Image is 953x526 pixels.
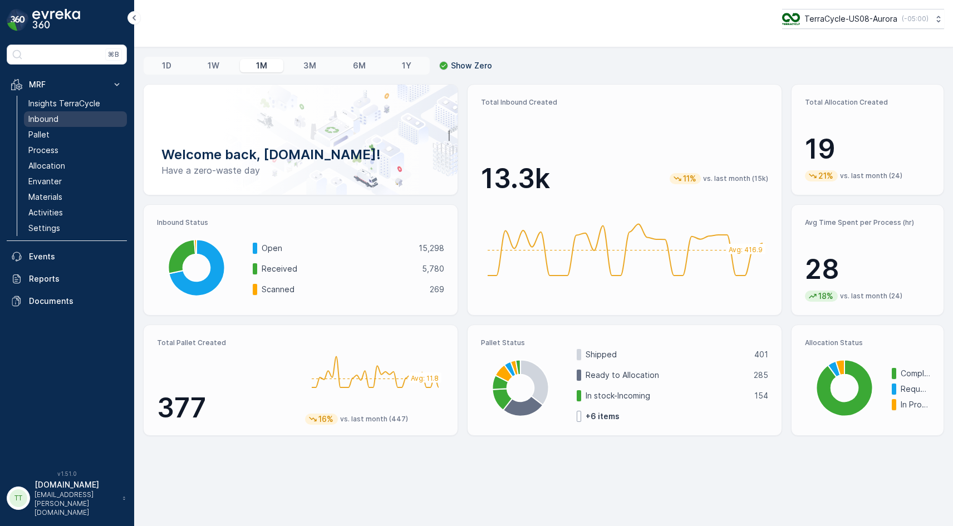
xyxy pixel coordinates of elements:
[28,98,100,109] p: Insights TerraCycle
[805,338,930,347] p: Allocation Status
[35,490,117,517] p: [EMAIL_ADDRESS][PERSON_NAME][DOMAIN_NAME]
[28,191,62,203] p: Materials
[481,98,768,107] p: Total Inbound Created
[24,158,127,174] a: Allocation
[840,292,902,301] p: vs. last month (24)
[817,170,834,181] p: 21%
[840,171,902,180] p: vs. last month (24)
[901,384,930,395] p: Requested
[402,60,411,71] p: 1Y
[24,127,127,142] a: Pallet
[24,111,127,127] a: Inbound
[430,284,444,295] p: 269
[28,223,60,234] p: Settings
[902,14,929,23] p: ( -05:00 )
[256,60,267,71] p: 1M
[24,205,127,220] a: Activities
[7,479,127,517] button: TT[DOMAIN_NAME][EMAIL_ADDRESS][PERSON_NAME][DOMAIN_NAME]
[262,243,411,254] p: Open
[754,390,768,401] p: 154
[7,268,127,290] a: Reports
[162,60,171,71] p: 1D
[754,370,768,381] p: 285
[303,60,316,71] p: 3M
[901,368,930,379] p: Completed
[586,370,746,381] p: Ready to Allocation
[262,284,423,295] p: Scanned
[7,73,127,96] button: MRF
[7,9,29,31] img: logo
[353,60,366,71] p: 6M
[901,399,930,410] p: In Progress
[28,160,65,171] p: Allocation
[24,174,127,189] a: Envanter
[419,243,444,254] p: 15,298
[340,415,408,424] p: vs. last month (447)
[29,251,122,262] p: Events
[782,9,944,29] button: TerraCycle-US08-Aurora(-05:00)
[703,174,768,183] p: vs. last month (15k)
[7,245,127,268] a: Events
[782,13,800,25] img: image_ci7OI47.png
[157,218,444,227] p: Inbound Status
[32,9,80,31] img: logo_dark-DEwI_e13.png
[9,489,27,507] div: TT
[754,349,768,360] p: 401
[804,13,897,24] p: TerraCycle-US08-Aurora
[24,96,127,111] a: Insights TerraCycle
[805,218,930,227] p: Avg Time Spent per Process (hr)
[35,479,117,490] p: [DOMAIN_NAME]
[262,263,415,274] p: Received
[805,98,930,107] p: Total Allocation Created
[28,145,58,156] p: Process
[451,60,492,71] p: Show Zero
[108,50,119,59] p: ⌘B
[24,142,127,158] a: Process
[586,411,620,422] p: + 6 items
[157,391,296,425] p: 377
[208,60,219,71] p: 1W
[28,114,58,125] p: Inbound
[29,273,122,284] p: Reports
[29,296,122,307] p: Documents
[7,470,127,477] span: v 1.51.0
[161,164,440,177] p: Have a zero-waste day
[682,173,697,184] p: 11%
[28,207,63,218] p: Activities
[422,263,444,274] p: 5,780
[586,349,747,360] p: Shipped
[28,176,62,187] p: Envanter
[24,189,127,205] a: Materials
[481,338,768,347] p: Pallet Status
[29,79,105,90] p: MRF
[7,290,127,312] a: Documents
[317,414,335,425] p: 16%
[817,291,834,302] p: 18%
[805,132,930,166] p: 19
[24,220,127,236] a: Settings
[161,146,440,164] p: Welcome back, [DOMAIN_NAME]!
[805,253,930,286] p: 28
[157,338,296,347] p: Total Pallet Created
[586,390,747,401] p: In stock-Incoming
[28,129,50,140] p: Pallet
[481,162,550,195] p: 13.3k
